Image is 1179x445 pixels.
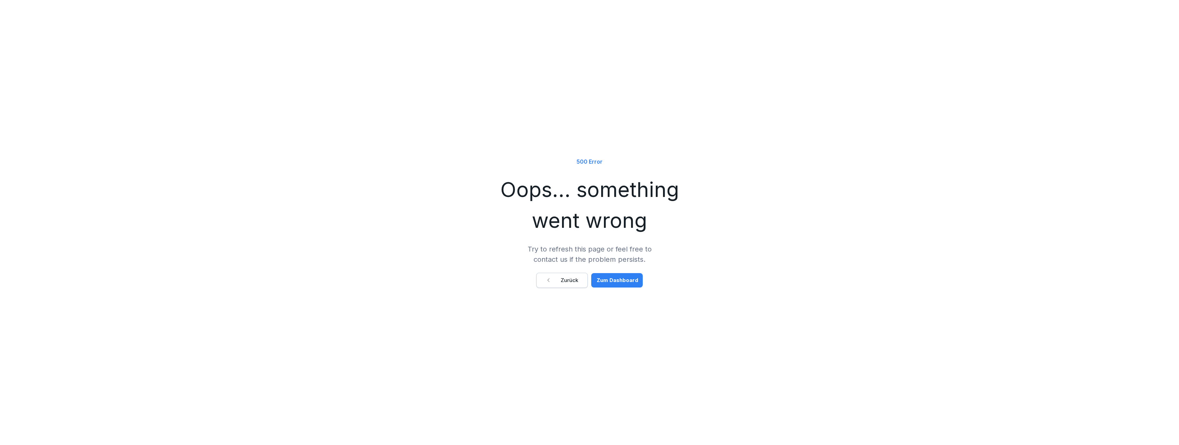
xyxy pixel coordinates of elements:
div: Zum Dashboard [597,277,638,284]
h1: Oops... something went wrong [486,174,693,236]
button: Zurück [536,273,588,288]
div: Zurück [546,277,578,284]
p: 500 Error [576,157,603,166]
button: Zum Dashboard [591,273,643,288]
p: Try to refresh this page or feel free to contact us if the problem persists. [521,244,658,265]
